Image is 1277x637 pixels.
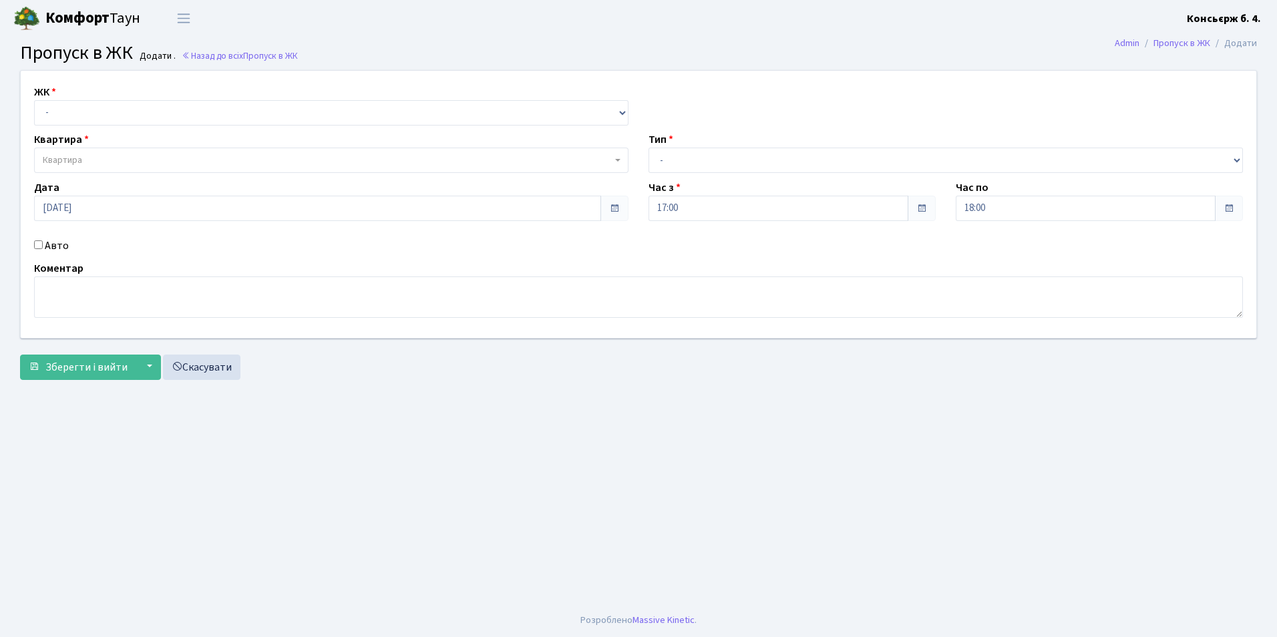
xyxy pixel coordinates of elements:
[137,51,176,62] small: Додати .
[1210,36,1257,51] li: Додати
[167,7,200,29] button: Переключити навігацію
[649,132,673,148] label: Тип
[956,180,988,196] label: Час по
[34,132,89,148] label: Квартира
[1187,11,1261,26] b: Консьєрж б. 4.
[182,49,298,62] a: Назад до всіхПропуск в ЖК
[580,613,697,628] div: Розроблено .
[243,49,298,62] span: Пропуск в ЖК
[20,355,136,380] button: Зберегти і вийти
[34,260,83,276] label: Коментар
[1153,36,1210,50] a: Пропуск в ЖК
[34,84,56,100] label: ЖК
[43,154,82,167] span: Квартира
[632,613,695,627] a: Massive Kinetic
[34,180,59,196] label: Дата
[1115,36,1139,50] a: Admin
[1095,29,1277,57] nav: breadcrumb
[45,7,140,30] span: Таун
[20,39,133,66] span: Пропуск в ЖК
[45,238,69,254] label: Авто
[649,180,681,196] label: Час з
[1187,11,1261,27] a: Консьєрж б. 4.
[45,7,110,29] b: Комфорт
[45,360,128,375] span: Зберегти і вийти
[163,355,240,380] a: Скасувати
[13,5,40,32] img: logo.png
